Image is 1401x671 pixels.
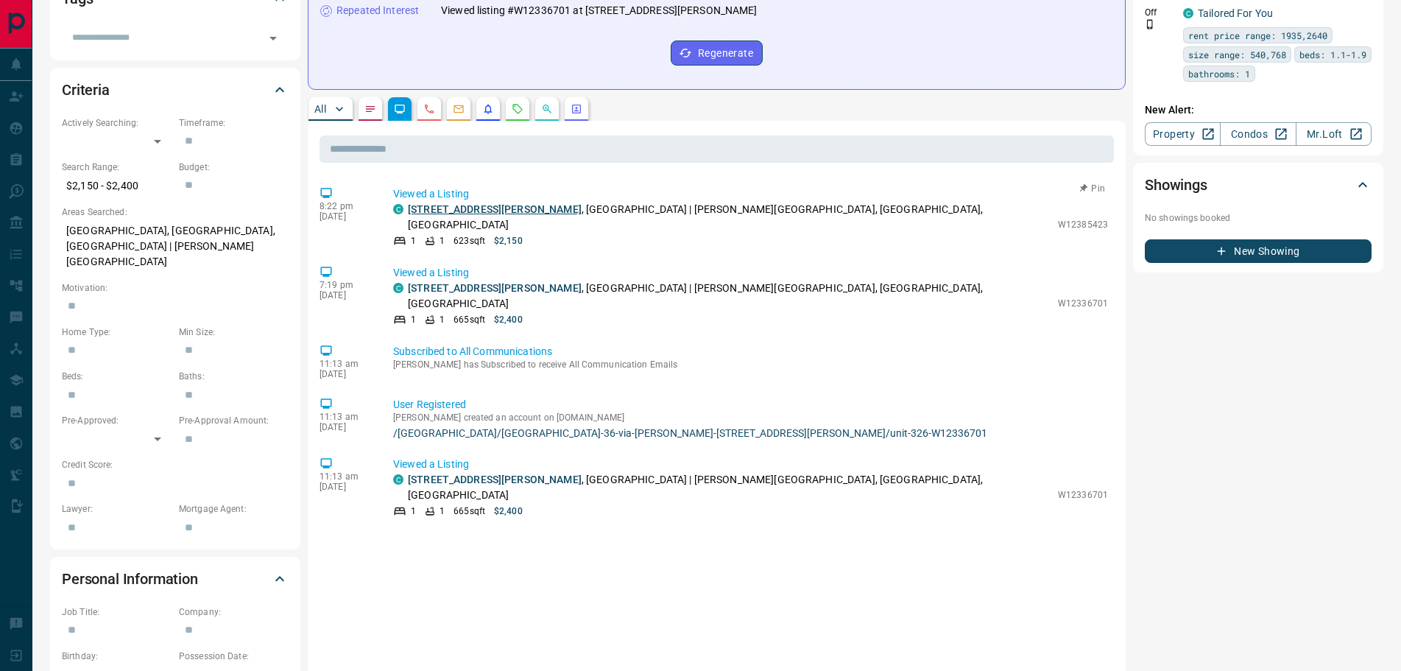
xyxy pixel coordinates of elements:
p: Birthday: [62,650,172,663]
a: Condos [1220,122,1296,146]
p: , [GEOGRAPHIC_DATA] | [PERSON_NAME][GEOGRAPHIC_DATA], [GEOGRAPHIC_DATA], [GEOGRAPHIC_DATA] [408,472,1051,503]
p: [DATE] [320,422,371,432]
p: Areas Searched: [62,205,289,219]
p: Home Type: [62,326,172,339]
p: [PERSON_NAME] created an account on [DOMAIN_NAME] [393,412,1108,423]
span: beds: 1.1-1.9 [1299,47,1366,62]
a: /[GEOGRAPHIC_DATA]/[GEOGRAPHIC_DATA]-36-via-[PERSON_NAME]-[STREET_ADDRESS][PERSON_NAME]/unit-326-... [393,427,1108,439]
p: W12385423 [1058,218,1108,231]
a: [STREET_ADDRESS][PERSON_NAME] [408,282,582,294]
p: 1 [411,505,416,518]
p: Search Range: [62,161,172,174]
div: condos.ca [1183,8,1193,18]
p: Baths: [179,370,289,383]
p: Viewed a Listing [393,265,1108,281]
p: Viewed listing #W12336701 at [STREET_ADDRESS][PERSON_NAME] [441,3,758,18]
p: [PERSON_NAME] has Subscribed to receive All Communication Emails [393,359,1108,370]
p: 11:13 am [320,359,371,369]
p: $2,400 [494,505,523,518]
div: Criteria [62,72,289,108]
p: 1 [440,313,445,326]
p: [DATE] [320,482,371,492]
p: Pre-Approved: [62,414,172,427]
p: 1 [440,505,445,518]
p: No showings booked [1145,211,1372,225]
p: $2,150 - $2,400 [62,174,172,198]
p: Pre-Approval Amount: [179,414,289,427]
p: Motivation: [62,281,289,295]
p: , [GEOGRAPHIC_DATA] | [PERSON_NAME][GEOGRAPHIC_DATA], [GEOGRAPHIC_DATA], [GEOGRAPHIC_DATA] [408,281,1051,312]
p: Budget: [179,161,289,174]
div: Personal Information [62,561,289,597]
p: Lawyer: [62,502,172,516]
p: Actively Searching: [62,116,172,130]
p: Timeframe: [179,116,289,130]
h2: Personal Information [62,567,198,591]
p: [DATE] [320,211,371,222]
p: [GEOGRAPHIC_DATA], [GEOGRAPHIC_DATA], [GEOGRAPHIC_DATA] | [PERSON_NAME][GEOGRAPHIC_DATA] [62,219,289,274]
svg: Push Notification Only [1145,19,1155,29]
p: 8:22 pm [320,201,371,211]
p: $2,400 [494,313,523,326]
button: Regenerate [671,41,763,66]
a: Mr.Loft [1296,122,1372,146]
p: Subscribed to All Communications [393,344,1108,359]
p: 1 [411,234,416,247]
p: 1 [440,234,445,247]
p: Min Size: [179,326,289,339]
p: 1 [411,313,416,326]
p: W12336701 [1058,488,1108,502]
svg: Notes [364,103,376,115]
p: 665 sqft [454,313,485,326]
p: Viewed a Listing [393,186,1108,202]
svg: Requests [512,103,523,115]
p: Possession Date: [179,650,289,663]
a: Property [1145,122,1221,146]
p: Mortgage Agent: [179,502,289,516]
p: Beds: [62,370,172,383]
p: User Registered [393,397,1108,412]
button: Open [263,28,283,49]
p: Viewed a Listing [393,457,1108,472]
svg: Emails [453,103,465,115]
p: 7:19 pm [320,280,371,290]
a: [STREET_ADDRESS][PERSON_NAME] [408,203,582,215]
div: condos.ca [393,204,403,214]
p: $2,150 [494,234,523,247]
a: [STREET_ADDRESS][PERSON_NAME] [408,474,582,485]
p: 623 sqft [454,234,485,247]
p: All [314,104,326,114]
p: Off [1145,6,1174,19]
p: Repeated Interest [336,3,419,18]
p: Company: [179,605,289,619]
p: [DATE] [320,369,371,379]
div: condos.ca [393,474,403,485]
svg: Agent Actions [571,103,582,115]
p: New Alert: [1145,102,1372,118]
p: Credit Score: [62,458,289,471]
h2: Criteria [62,78,110,102]
p: 665 sqft [454,505,485,518]
svg: Lead Browsing Activity [394,103,406,115]
svg: Listing Alerts [482,103,494,115]
span: size range: 540,768 [1188,47,1286,62]
button: Pin [1071,182,1114,195]
p: 11:13 am [320,471,371,482]
div: condos.ca [393,283,403,293]
button: New Showing [1145,239,1372,263]
span: bathrooms: 1 [1188,66,1250,81]
span: rent price range: 1935,2640 [1188,28,1327,43]
h2: Showings [1145,173,1207,197]
svg: Calls [423,103,435,115]
p: 11:13 am [320,412,371,422]
svg: Opportunities [541,103,553,115]
p: Job Title: [62,605,172,619]
p: [DATE] [320,290,371,301]
div: Showings [1145,167,1372,203]
a: Tailored For You [1198,7,1273,19]
p: W12336701 [1058,297,1108,310]
p: , [GEOGRAPHIC_DATA] | [PERSON_NAME][GEOGRAPHIC_DATA], [GEOGRAPHIC_DATA], [GEOGRAPHIC_DATA] [408,202,1051,233]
